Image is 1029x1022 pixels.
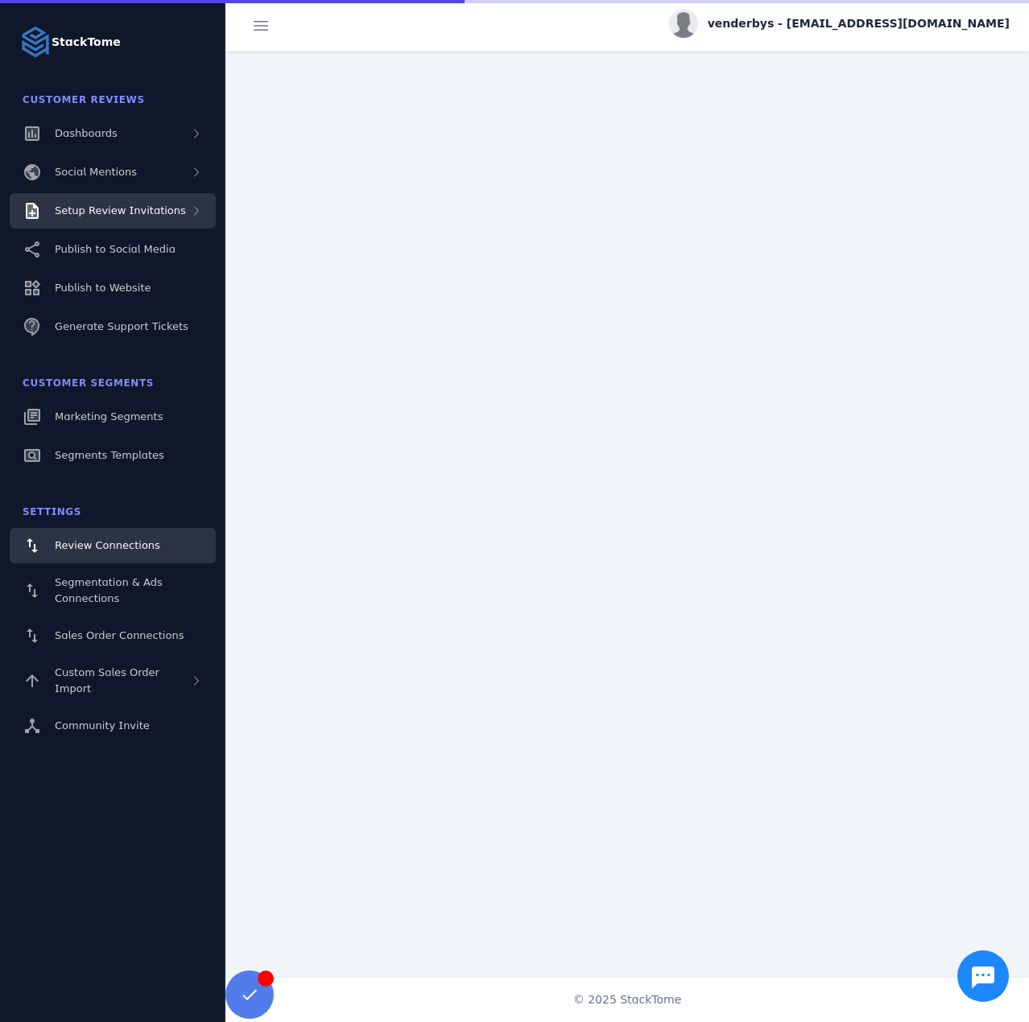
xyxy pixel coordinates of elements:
img: Logo image [19,26,52,58]
a: Segments Templates [10,438,216,473]
span: © 2025 StackTome [573,991,682,1008]
span: Marketing Segments [55,410,163,422]
a: Segmentation & Ads Connections [10,567,216,615]
span: Setup Review Invitations [55,204,186,216]
span: Review Connections [55,539,160,551]
span: Publish to Social Media [55,243,176,255]
a: Community Invite [10,708,216,744]
span: Custom Sales Order Import [55,666,159,694]
span: Publish to Website [55,282,151,294]
a: Marketing Segments [10,399,216,435]
a: Review Connections [10,528,216,563]
span: Social Mentions [55,166,137,178]
span: Community Invite [55,719,150,731]
a: Sales Order Connections [10,618,216,653]
a: Generate Support Tickets [10,309,216,344]
span: Generate Support Tickets [55,320,188,332]
img: profile.jpg [669,9,698,38]
span: Sales Order Connections [55,629,184,641]
span: venderbys - [EMAIL_ADDRESS][DOMAIN_NAME] [708,15,1010,32]
span: Segments Templates [55,449,164,461]
span: Customer Segments [23,377,154,389]
strong: StackTome [52,34,121,51]
a: Publish to Social Media [10,232,216,267]
a: Publish to Website [10,270,216,306]
button: venderbys - [EMAIL_ADDRESS][DOMAIN_NAME] [669,9,1010,38]
span: Dashboards [55,127,118,139]
span: Customer Reviews [23,94,145,105]
span: Segmentation & Ads Connections [55,576,163,604]
span: Settings [23,506,81,517]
